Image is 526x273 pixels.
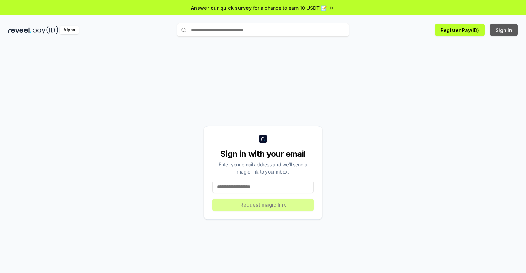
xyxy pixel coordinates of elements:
[212,161,314,175] div: Enter your email address and we’ll send a magic link to your inbox.
[259,135,267,143] img: logo_small
[8,26,31,34] img: reveel_dark
[33,26,58,34] img: pay_id
[191,4,252,11] span: Answer our quick survey
[212,148,314,159] div: Sign in with your email
[253,4,327,11] span: for a chance to earn 10 USDT 📝
[490,24,518,36] button: Sign In
[60,26,79,34] div: Alpha
[435,24,485,36] button: Register Pay(ID)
